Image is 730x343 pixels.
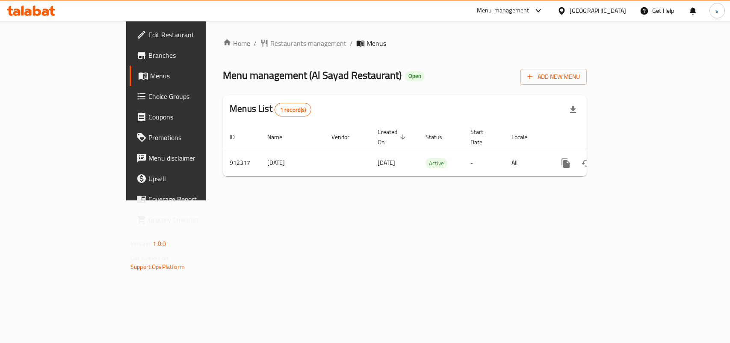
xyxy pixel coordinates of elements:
[260,38,346,48] a: Restaurants management
[150,71,241,81] span: Menus
[254,38,257,48] li: /
[378,127,408,147] span: Created On
[130,238,151,249] span: Version:
[148,215,241,225] span: Grocery Checklist
[378,157,395,168] span: [DATE]
[148,153,241,163] span: Menu disclaimer
[470,127,494,147] span: Start Date
[153,238,166,249] span: 1.0.0
[527,72,580,82] span: Add New Menu
[130,45,248,66] a: Branches
[715,6,718,15] span: s
[230,102,311,116] h2: Menus List
[130,24,248,45] a: Edit Restaurant
[520,69,587,85] button: Add New Menu
[130,66,248,86] a: Menus
[270,38,346,48] span: Restaurants management
[464,150,505,176] td: -
[477,6,529,16] div: Menu-management
[130,189,248,209] a: Coverage Report
[223,66,402,85] span: Menu management ( Al Sayad Restaurant )
[331,132,361,142] span: Vendor
[511,132,538,142] span: Locale
[505,150,549,176] td: All
[556,153,576,173] button: more
[223,124,644,176] table: enhanced table
[267,132,293,142] span: Name
[148,132,241,143] span: Promotions
[366,38,386,48] span: Menus
[576,153,597,173] button: Change Status
[275,106,311,114] span: 1 record(s)
[230,132,246,142] span: ID
[130,107,248,127] a: Coupons
[223,38,587,48] nav: breadcrumb
[563,99,583,120] div: Export file
[148,173,241,184] span: Upsell
[130,127,248,148] a: Promotions
[426,132,453,142] span: Status
[148,50,241,60] span: Branches
[130,148,248,168] a: Menu disclaimer
[130,168,248,189] a: Upsell
[405,71,425,81] div: Open
[148,30,241,40] span: Edit Restaurant
[260,150,325,176] td: [DATE]
[426,158,447,168] span: Active
[405,72,425,80] span: Open
[148,91,241,101] span: Choice Groups
[275,103,312,116] div: Total records count
[130,261,185,272] a: Support.OpsPlatform
[148,194,241,204] span: Coverage Report
[130,86,248,107] a: Choice Groups
[350,38,353,48] li: /
[549,124,644,150] th: Actions
[148,112,241,122] span: Coupons
[570,6,626,15] div: [GEOGRAPHIC_DATA]
[130,209,248,230] a: Grocery Checklist
[130,253,170,264] span: Get support on:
